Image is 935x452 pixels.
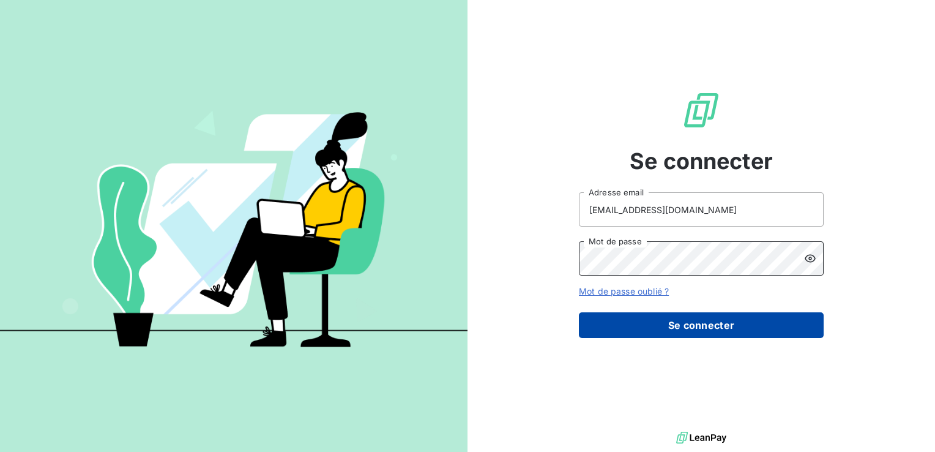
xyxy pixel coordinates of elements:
span: Se connecter [630,145,773,178]
input: placeholder [579,192,824,227]
button: Se connecter [579,312,824,338]
img: logo [676,429,726,447]
a: Mot de passe oublié ? [579,286,669,296]
img: Logo LeanPay [682,91,721,130]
